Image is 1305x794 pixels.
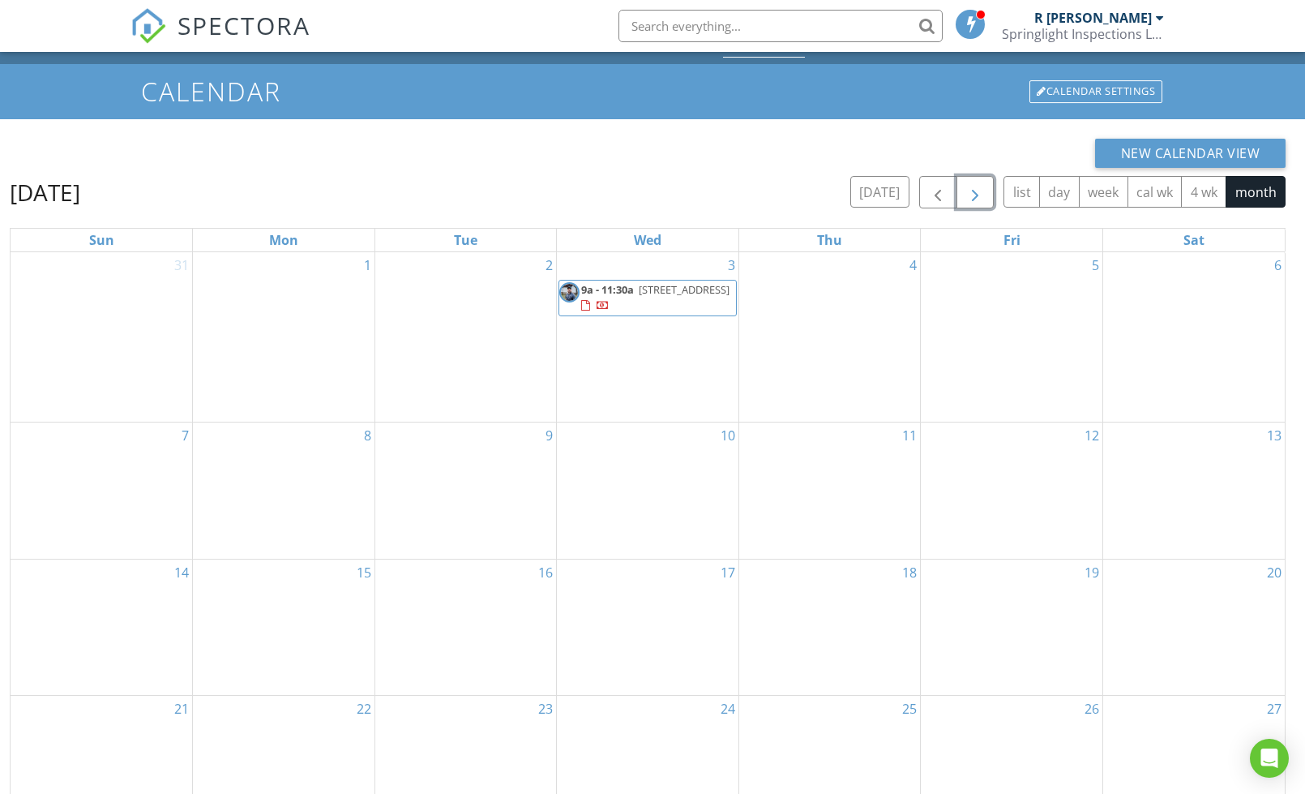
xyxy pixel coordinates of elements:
[899,560,920,586] a: Go to September 18, 2025
[1003,176,1040,208] button: list
[535,560,556,586] a: Go to September 16, 2025
[581,282,730,312] a: 9a - 11:30a [STREET_ADDRESS]
[171,560,192,586] a: Go to September 14, 2025
[542,252,556,278] a: Go to September 2, 2025
[631,229,665,251] a: Wednesday
[738,559,921,696] td: Go to September 18, 2025
[1095,139,1286,168] button: New Calendar View
[557,422,739,559] td: Go to September 10, 2025
[717,560,738,586] a: Go to September 17, 2025
[171,252,192,278] a: Go to August 31, 2025
[1180,229,1208,251] a: Saturday
[374,252,557,422] td: Go to September 2, 2025
[814,229,845,251] a: Thursday
[1264,696,1285,722] a: Go to September 27, 2025
[141,77,1164,105] h1: Calendar
[921,422,1103,559] td: Go to September 12, 2025
[542,423,556,449] a: Go to September 9, 2025
[178,8,310,42] span: SPECTORA
[558,280,737,316] a: 9a - 11:30a [STREET_ADDRESS]
[717,423,738,449] a: Go to September 10, 2025
[738,252,921,422] td: Go to September 4, 2025
[1127,176,1183,208] button: cal wk
[1102,252,1285,422] td: Go to September 6, 2025
[1039,176,1080,208] button: day
[374,422,557,559] td: Go to September 9, 2025
[178,423,192,449] a: Go to September 7, 2025
[906,252,920,278] a: Go to September 4, 2025
[1081,423,1102,449] a: Go to September 12, 2025
[266,229,302,251] a: Monday
[738,422,921,559] td: Go to September 11, 2025
[353,696,374,722] a: Go to September 22, 2025
[725,252,738,278] a: Go to September 3, 2025
[451,229,481,251] a: Tuesday
[559,282,580,303] img: the_martins_202137.2.jpg
[1102,422,1285,559] td: Go to September 13, 2025
[1028,79,1164,105] a: Calendar Settings
[1089,252,1102,278] a: Go to September 5, 2025
[919,176,957,209] button: Previous month
[1034,10,1152,26] div: R [PERSON_NAME]
[557,559,739,696] td: Go to September 17, 2025
[921,252,1103,422] td: Go to September 5, 2025
[1250,739,1289,778] div: Open Intercom Messenger
[193,559,375,696] td: Go to September 15, 2025
[618,10,943,42] input: Search everything...
[130,8,166,44] img: The Best Home Inspection Software - Spectora
[639,282,730,297] span: [STREET_ADDRESS]
[11,252,193,422] td: Go to August 31, 2025
[850,176,909,208] button: [DATE]
[374,559,557,696] td: Go to September 16, 2025
[11,559,193,696] td: Go to September 14, 2025
[193,252,375,422] td: Go to September 1, 2025
[361,252,374,278] a: Go to September 1, 2025
[353,560,374,586] a: Go to September 15, 2025
[535,696,556,722] a: Go to September 23, 2025
[1081,696,1102,722] a: Go to September 26, 2025
[1079,176,1128,208] button: week
[193,422,375,559] td: Go to September 8, 2025
[1271,252,1285,278] a: Go to September 6, 2025
[1002,26,1164,42] div: Springlight Inspections LLC
[581,282,634,297] span: 9a - 11:30a
[1226,176,1286,208] button: month
[361,423,374,449] a: Go to September 8, 2025
[557,252,739,422] td: Go to September 3, 2025
[1264,560,1285,586] a: Go to September 20, 2025
[130,22,310,56] a: SPECTORA
[956,176,995,209] button: Next month
[921,559,1103,696] td: Go to September 19, 2025
[717,696,738,722] a: Go to September 24, 2025
[1029,80,1162,103] div: Calendar Settings
[899,423,920,449] a: Go to September 11, 2025
[11,422,193,559] td: Go to September 7, 2025
[1081,560,1102,586] a: Go to September 19, 2025
[171,696,192,722] a: Go to September 21, 2025
[10,176,80,208] h2: [DATE]
[86,229,118,251] a: Sunday
[1264,423,1285,449] a: Go to September 13, 2025
[1181,176,1226,208] button: 4 wk
[899,696,920,722] a: Go to September 25, 2025
[1102,559,1285,696] td: Go to September 20, 2025
[1000,229,1024,251] a: Friday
